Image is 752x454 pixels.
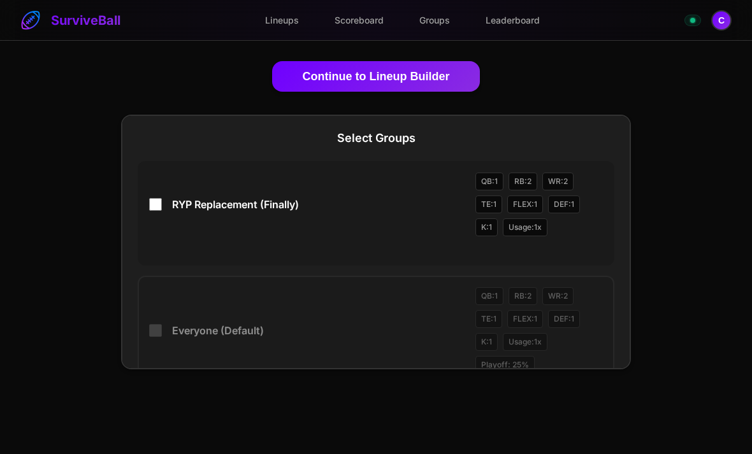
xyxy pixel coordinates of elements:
[475,287,503,305] span: QB: 1
[475,195,502,213] span: TE: 1
[149,198,162,211] input: RYP Replacement (Finally)QB:1RB:2WR:2TE:1FLEX:1DEF:1K:1Usage:1x
[409,8,460,32] a: Groups
[475,173,503,190] span: QB: 1
[172,197,465,212] span: RYP Replacement (Finally)
[475,8,550,32] a: Leaderboard
[475,356,535,374] span: Playoff: 25 %
[711,10,732,31] button: Open profile menu
[509,287,537,305] span: RB: 2
[548,310,580,328] span: DEF: 1
[272,61,481,92] button: Continue to Lineup Builder
[503,333,547,351] span: Usage: 1 x
[475,218,498,236] span: K: 1
[20,10,41,31] img: SurviveBall
[149,324,162,337] input: Everyone (Default)QB:1RB:2WR:2TE:1FLEX:1DEF:1K:1Usage:1xPlayoff: 25%Incompatible settings with se...
[507,310,543,328] span: FLEX: 1
[255,8,309,32] a: Lineups
[509,173,537,190] span: RB: 2
[503,218,547,236] span: Usage: 1 x
[20,10,120,31] a: SurviveBall
[542,287,574,305] span: WR: 2
[138,131,614,146] h2: Select Groups
[475,310,502,328] span: TE: 1
[507,195,543,213] span: FLEX: 1
[475,333,498,351] span: K: 1
[542,173,574,190] span: WR: 2
[548,195,580,213] span: DEF: 1
[324,8,394,32] a: Scoreboard
[172,323,465,338] span: Everyone (Default)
